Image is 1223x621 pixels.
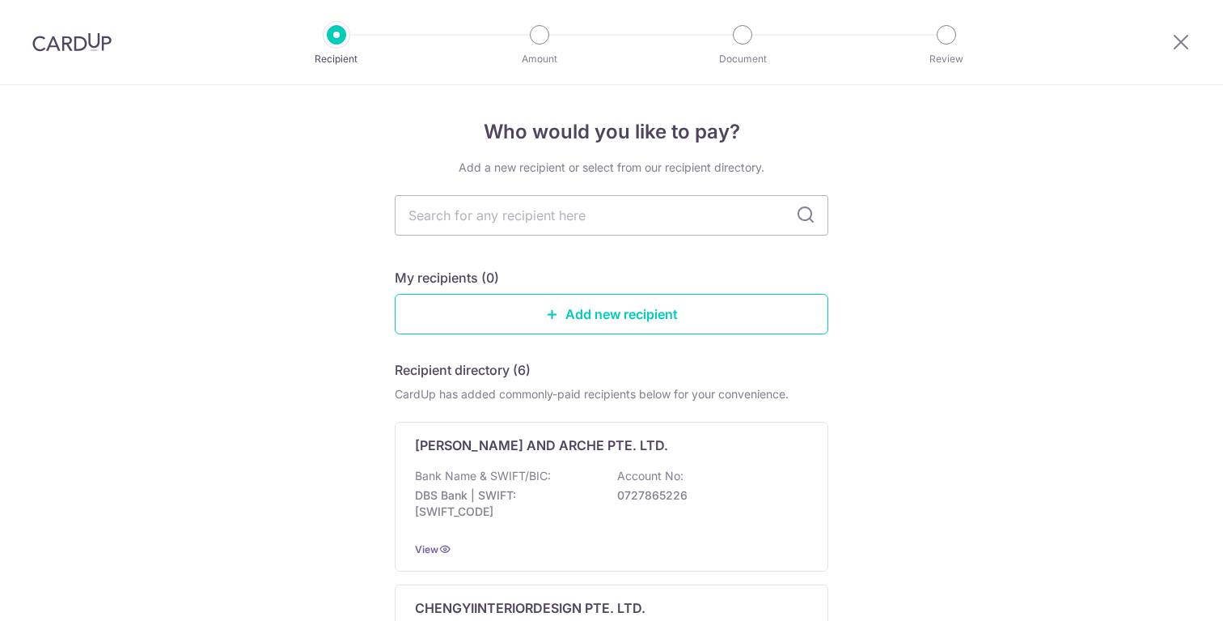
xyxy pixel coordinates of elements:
[415,487,596,520] p: DBS Bank | SWIFT: [SWIFT_CODE]
[683,51,802,67] p: Document
[415,436,668,455] p: [PERSON_NAME] AND ARCHE PTE. LTD.
[395,195,828,236] input: Search for any recipient here
[277,51,396,67] p: Recipient
[395,294,828,334] a: Add new recipient
[32,32,112,52] img: CardUp
[395,386,828,402] div: CardUp has added commonly-paid recipients below for your convenience.
[395,160,828,176] div: Add a new recipient or select from our recipient directory.
[617,487,798,504] p: 0727865226
[395,360,531,380] h5: Recipient directory (6)
[887,51,1006,67] p: Review
[395,117,828,147] h4: Who would you like to pay?
[415,468,551,484] p: Bank Name & SWIFT/BIC:
[415,598,645,618] p: CHENGYIINTERIORDESIGN PTE. LTD.
[415,543,438,555] a: View
[395,268,499,287] h5: My recipients (0)
[480,51,599,67] p: Amount
[617,468,683,484] p: Account No:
